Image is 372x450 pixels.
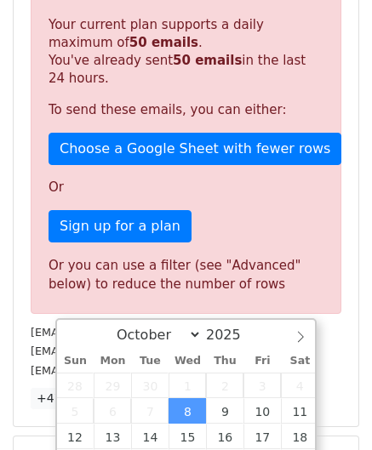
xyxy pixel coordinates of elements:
span: October 9, 2025 [206,398,243,424]
span: October 8, 2025 [169,398,206,424]
span: October 5, 2025 [57,398,94,424]
span: October 10, 2025 [243,398,281,424]
small: [EMAIL_ADDRESS][DOMAIN_NAME] [31,364,220,377]
a: Sign up for a plan [49,210,192,242]
strong: 50 emails [129,35,198,50]
span: Sun [57,356,94,367]
span: October 17, 2025 [243,424,281,449]
input: Year [202,327,263,343]
span: Mon [94,356,131,367]
p: Your current plan supports a daily maximum of . You've already sent in the last 24 hours. [49,16,323,88]
span: October 3, 2025 [243,373,281,398]
span: Wed [169,356,206,367]
a: Choose a Google Sheet with fewer rows [49,133,341,165]
span: Thu [206,356,243,367]
span: October 2, 2025 [206,373,243,398]
p: To send these emails, you can either: [49,101,323,119]
iframe: Chat Widget [287,368,372,450]
span: October 4, 2025 [281,373,318,398]
span: Sat [281,356,318,367]
div: Or you can use a filter (see "Advanced" below) to reduce the number of rows [49,256,323,294]
span: October 15, 2025 [169,424,206,449]
span: Tue [131,356,169,367]
small: [EMAIL_ADDRESS][DOMAIN_NAME] [31,345,220,357]
span: October 1, 2025 [169,373,206,398]
strong: 50 emails [173,53,242,68]
span: September 28, 2025 [57,373,94,398]
span: September 30, 2025 [131,373,169,398]
span: October 11, 2025 [281,398,318,424]
span: Fri [243,356,281,367]
span: October 16, 2025 [206,424,243,449]
span: September 29, 2025 [94,373,131,398]
span: October 12, 2025 [57,424,94,449]
span: October 18, 2025 [281,424,318,449]
small: [EMAIL_ADDRESS][DOMAIN_NAME] [31,326,220,339]
a: +47 more [31,388,102,409]
span: October 14, 2025 [131,424,169,449]
span: October 6, 2025 [94,398,131,424]
span: October 13, 2025 [94,424,131,449]
span: October 7, 2025 [131,398,169,424]
p: Or [49,179,323,197]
